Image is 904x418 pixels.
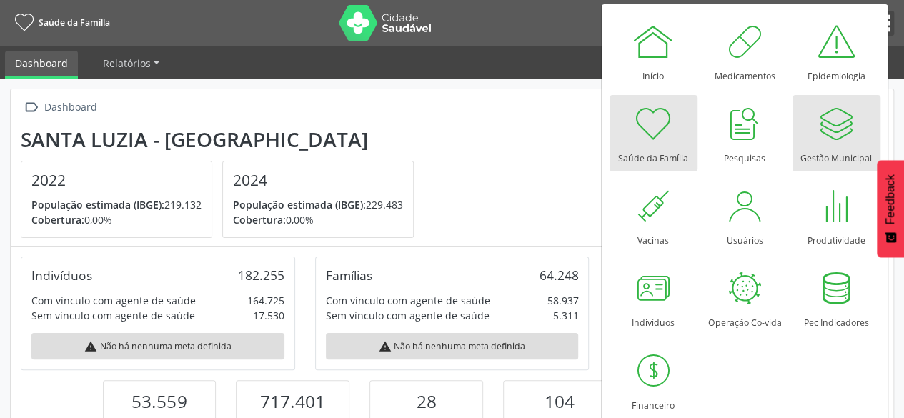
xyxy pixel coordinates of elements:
[326,293,490,308] div: Com vínculo com agente de saúde
[233,197,403,212] p: 229.483
[793,13,880,89] a: Epidemiologia
[326,333,579,359] div: Não há nenhuma meta definida
[701,13,789,89] a: Medicamentos
[31,213,84,227] span: Cobertura:
[103,56,151,70] span: Relatórios
[610,13,697,89] a: Início
[610,95,697,171] a: Saúde da Família
[539,267,578,283] div: 64.248
[701,177,789,254] a: Usuários
[260,389,325,413] span: 717.401
[793,259,880,336] a: Pec Indicadores
[793,95,880,171] a: Gestão Municipal
[701,95,789,171] a: Pesquisas
[233,212,403,227] p: 0,00%
[21,128,424,151] div: Santa Luzia - [GEOGRAPHIC_DATA]
[545,389,575,413] span: 104
[10,11,110,34] a: Saúde da Família
[31,198,164,212] span: População estimada (IBGE):
[93,51,169,76] a: Relatórios
[31,333,284,359] div: Não há nenhuma meta definida
[253,308,284,323] div: 17.530
[84,340,97,353] i: warning
[21,97,41,118] i: 
[610,177,697,254] a: Vacinas
[610,259,697,336] a: Indivíduos
[238,267,284,283] div: 182.255
[233,171,403,189] h4: 2024
[31,171,202,189] h4: 2022
[31,212,202,227] p: 0,00%
[31,197,202,212] p: 219.132
[39,16,110,29] span: Saúde da Família
[416,389,436,413] span: 28
[701,259,789,336] a: Operação Co-vida
[247,293,284,308] div: 164.725
[877,160,904,257] button: Feedback - Mostrar pesquisa
[41,97,99,118] div: Dashboard
[552,308,578,323] div: 5.311
[884,174,897,224] span: Feedback
[233,198,366,212] span: População estimada (IBGE):
[21,97,99,118] a:  Dashboard
[326,267,372,283] div: Famílias
[5,51,78,79] a: Dashboard
[31,308,195,323] div: Sem vínculo com agente de saúde
[31,267,92,283] div: Indivíduos
[793,177,880,254] a: Produtividade
[379,340,392,353] i: warning
[326,308,490,323] div: Sem vínculo com agente de saúde
[31,293,196,308] div: Com vínculo com agente de saúde
[547,293,578,308] div: 58.937
[131,389,187,413] span: 53.559
[233,213,286,227] span: Cobertura:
